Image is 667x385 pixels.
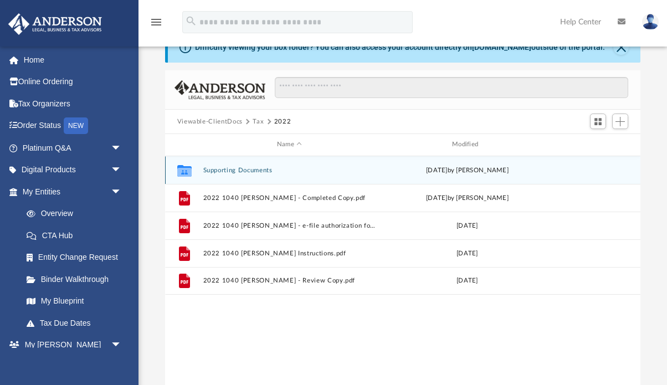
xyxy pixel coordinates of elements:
[381,220,553,230] div: [DATE]
[472,43,531,52] a: [DOMAIN_NAME]
[16,290,133,312] a: My Blueprint
[16,203,138,225] a: Overview
[275,77,628,98] input: Search files and folders
[8,71,138,93] a: Online Ordering
[150,16,163,29] i: menu
[170,140,197,150] div: id
[111,334,133,357] span: arrow_drop_down
[590,114,607,129] button: Switch to Grid View
[16,224,138,247] a: CTA Hub
[8,181,138,203] a: My Entitiesarrow_drop_down
[8,334,133,369] a: My [PERSON_NAME] Teamarrow_drop_down
[203,250,376,257] button: 2022 1040 [PERSON_NAME] Instructions.pdf
[111,159,133,182] span: arrow_drop_down
[111,137,133,160] span: arrow_drop_down
[381,276,553,286] div: [DATE]
[195,42,605,53] div: Difficulty viewing your box folder? You can also access your account directly on outside of the p...
[8,49,138,71] a: Home
[613,39,629,55] button: Close
[274,117,291,127] button: 2022
[203,222,376,229] button: 2022 1040 [PERSON_NAME] - e-file authorization form - please sign.pdf
[185,15,197,27] i: search
[202,140,376,150] div: Name
[64,117,88,134] div: NEW
[111,181,133,203] span: arrow_drop_down
[381,193,553,203] div: [DATE] by [PERSON_NAME]
[177,117,243,127] button: Viewable-ClientDocs
[381,140,554,150] div: Modified
[16,268,138,290] a: Binder Walkthrough
[16,247,138,269] a: Entity Change Request
[203,167,376,174] button: Supporting Documents
[8,93,138,115] a: Tax Organizers
[8,115,138,137] a: Order StatusNEW
[381,248,553,258] div: [DATE]
[612,114,629,129] button: Add
[203,277,376,284] button: 2022 1040 [PERSON_NAME] - Review Copy.pdf
[203,194,376,202] button: 2022 1040 [PERSON_NAME] - Completed Copy.pdf
[150,21,163,29] a: menu
[642,14,659,30] img: User Pic
[381,165,553,175] div: [DATE] by [PERSON_NAME]
[558,140,636,150] div: id
[5,13,105,35] img: Anderson Advisors Platinum Portal
[8,137,138,159] a: Platinum Q&Aarrow_drop_down
[8,159,138,181] a: Digital Productsarrow_drop_down
[16,312,138,334] a: Tax Due Dates
[253,117,264,127] button: Tax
